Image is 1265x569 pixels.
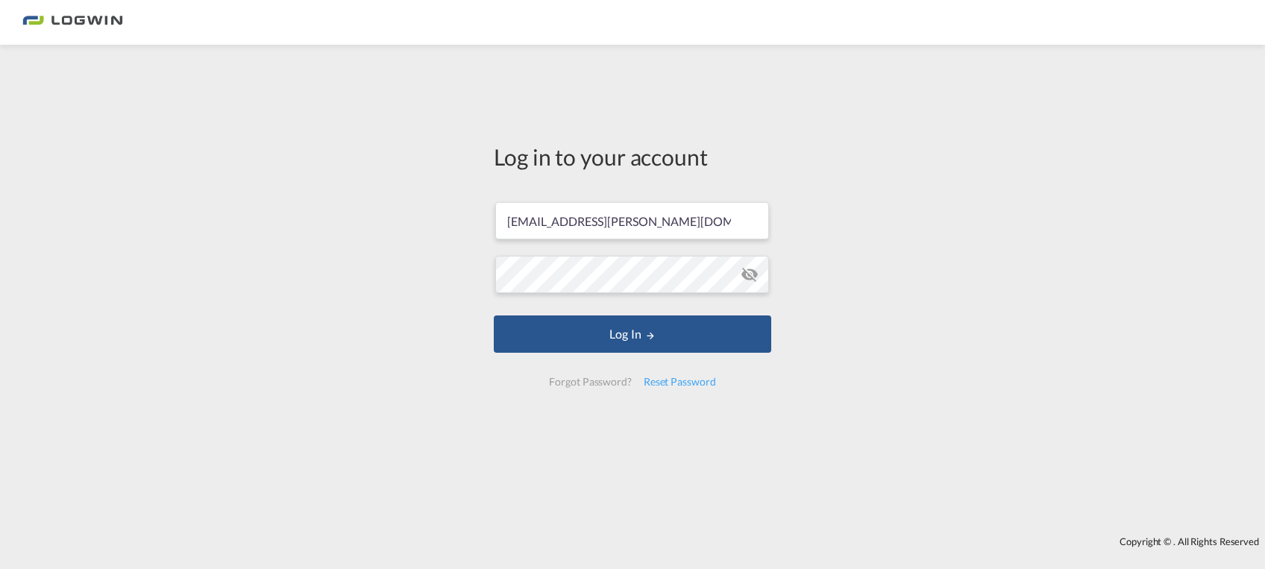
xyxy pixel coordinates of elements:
div: Reset Password [638,368,722,395]
div: Log in to your account [494,141,771,172]
md-icon: icon-eye-off [741,265,759,283]
img: bc73a0e0d8c111efacd525e4c8ad7d32.png [22,6,123,40]
input: Enter email/phone number [495,202,769,239]
button: LOGIN [494,315,771,353]
div: Forgot Password? [543,368,637,395]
